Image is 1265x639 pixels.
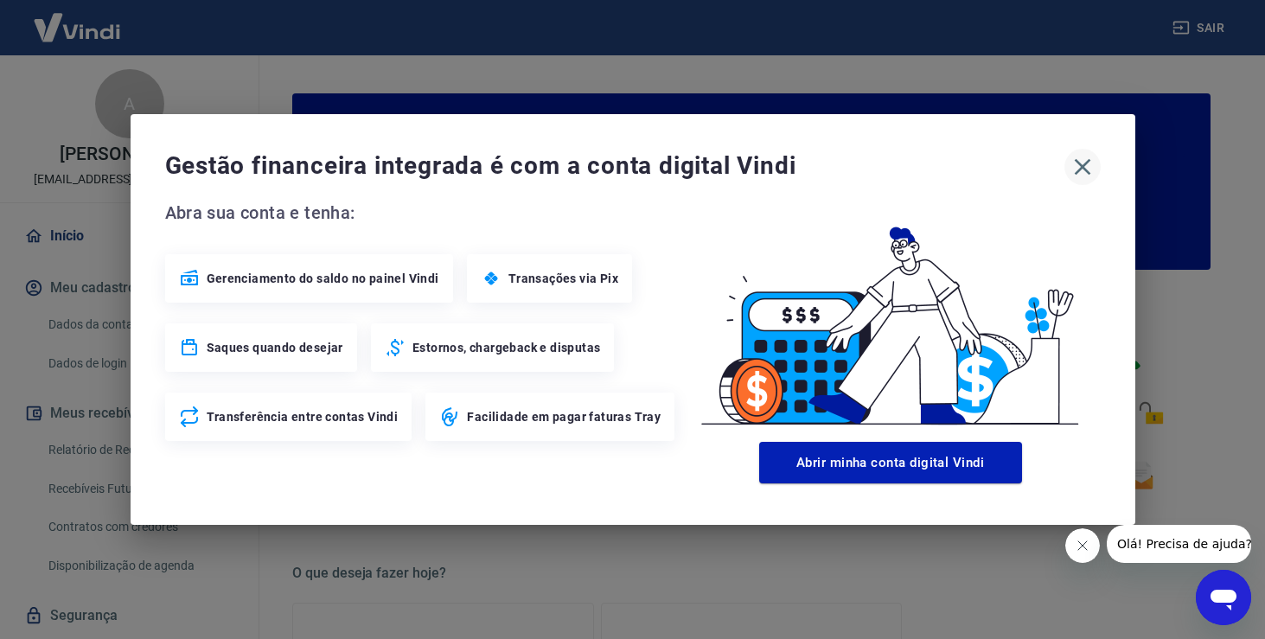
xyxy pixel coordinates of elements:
img: Good Billing [680,199,1101,435]
span: Estornos, chargeback e disputas [412,339,600,356]
button: Abrir minha conta digital Vindi [759,442,1022,483]
span: Transferência entre contas Vindi [207,408,399,425]
span: Olá! Precisa de ajuda? [10,12,145,26]
span: Transações via Pix [508,270,618,287]
iframe: Mensagem da empresa [1107,525,1251,563]
span: Facilidade em pagar faturas Tray [467,408,661,425]
iframe: Fechar mensagem [1065,528,1100,563]
span: Abra sua conta e tenha: [165,199,680,227]
span: Gestão financeira integrada é com a conta digital Vindi [165,149,1064,183]
iframe: Botão para abrir a janela de mensagens [1196,570,1251,625]
span: Gerenciamento do saldo no painel Vindi [207,270,439,287]
span: Saques quando desejar [207,339,343,356]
